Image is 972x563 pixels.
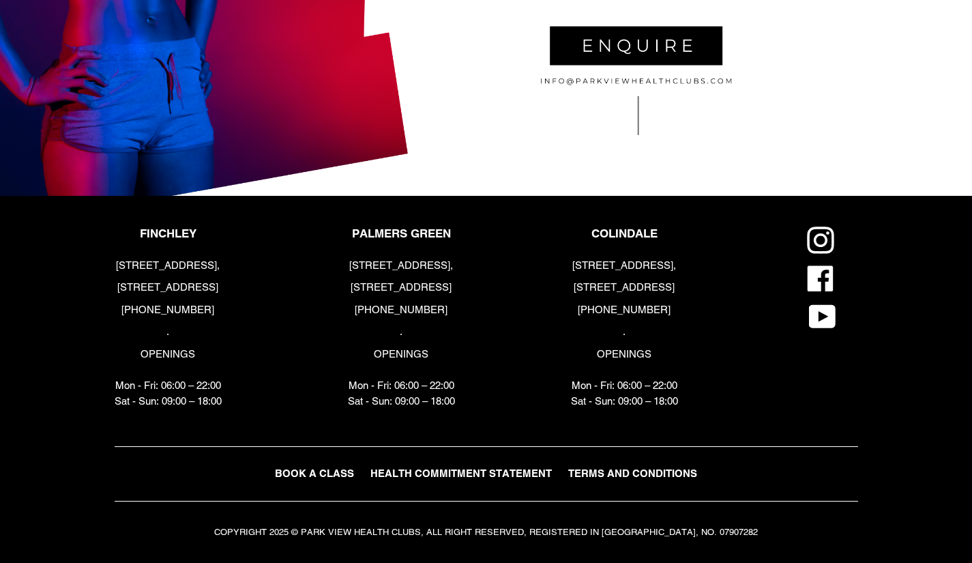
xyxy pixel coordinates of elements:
small: COPYRIGHT 2025 © PARK VIEW HEALTH CLUBS, ALL RIGHT RESERVED, REGISTERED IN [GEOGRAPHIC_DATA], NO.... [214,527,758,537]
span: TERMS AND CONDITIONS [568,467,697,479]
p: [STREET_ADDRESS] [348,280,455,295]
p: FINCHLEY [115,227,222,240]
span: BOOK A CLASS [275,467,354,479]
p: PALMERS GREEN [348,227,455,240]
span: HEALTH COMMITMENT STATEMENT [370,467,552,479]
p: OPENINGS [348,347,455,362]
p: [STREET_ADDRESS] [571,280,678,295]
p: [STREET_ADDRESS] [115,280,222,295]
p: . [571,324,678,340]
p: Mon - Fri: 06:00 – 22:00 Sat - Sun: 09:00 – 18:00 [348,378,455,409]
p: Mon - Fri: 06:00 – 22:00 Sat - Sun: 09:00 – 18:00 [571,378,678,409]
p: [STREET_ADDRESS], [571,258,678,274]
p: [STREET_ADDRESS], [348,258,455,274]
a: TERMS AND CONDITIONS [561,464,704,484]
p: [PHONE_NUMBER] [348,302,455,318]
p: [PHONE_NUMBER] [571,302,678,318]
p: [PHONE_NUMBER] [115,302,222,318]
p: OPENINGS [571,347,678,362]
a: HEALTH COMMITMENT STATEMENT [364,464,559,484]
p: OPENINGS [115,347,222,362]
p: . [115,324,222,340]
p: . [348,324,455,340]
a: BOOK A CLASS [268,464,361,484]
p: COLINDALE [571,227,678,240]
p: [STREET_ADDRESS], [115,258,222,274]
p: Mon - Fri: 06:00 – 22:00 Sat - Sun: 09:00 – 18:00 [115,378,222,409]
